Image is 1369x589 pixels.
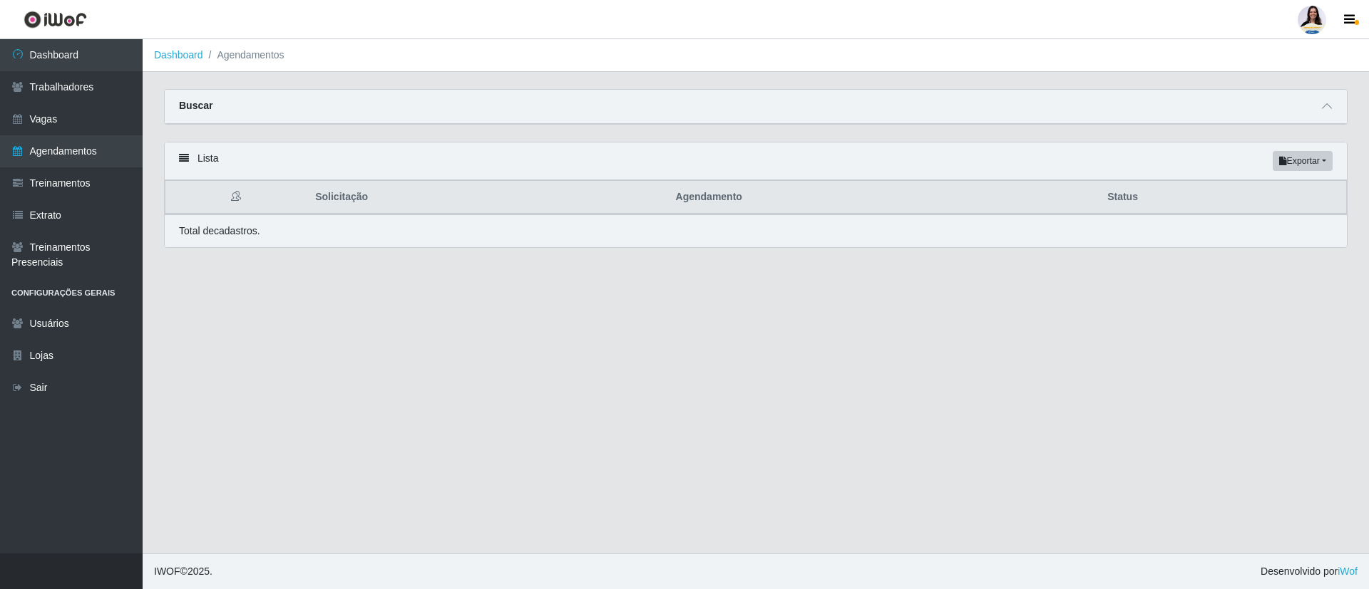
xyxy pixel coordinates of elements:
[179,100,212,111] strong: Buscar
[1338,565,1358,577] a: iWof
[1099,181,1346,214] th: Status
[24,11,87,28] img: CoreUI Logo
[143,39,1369,72] nav: breadcrumb
[667,181,1099,214] th: Agendamento
[154,564,212,579] span: © 2025 .
[1261,564,1358,579] span: Desenvolvido por
[154,565,180,577] span: IWOF
[307,181,667,214] th: Solicitação
[154,49,203,61] a: Dashboard
[179,224,260,239] p: Total de cadastros.
[203,48,284,63] li: Agendamentos
[165,142,1347,180] div: Lista
[1273,151,1333,171] button: Exportar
